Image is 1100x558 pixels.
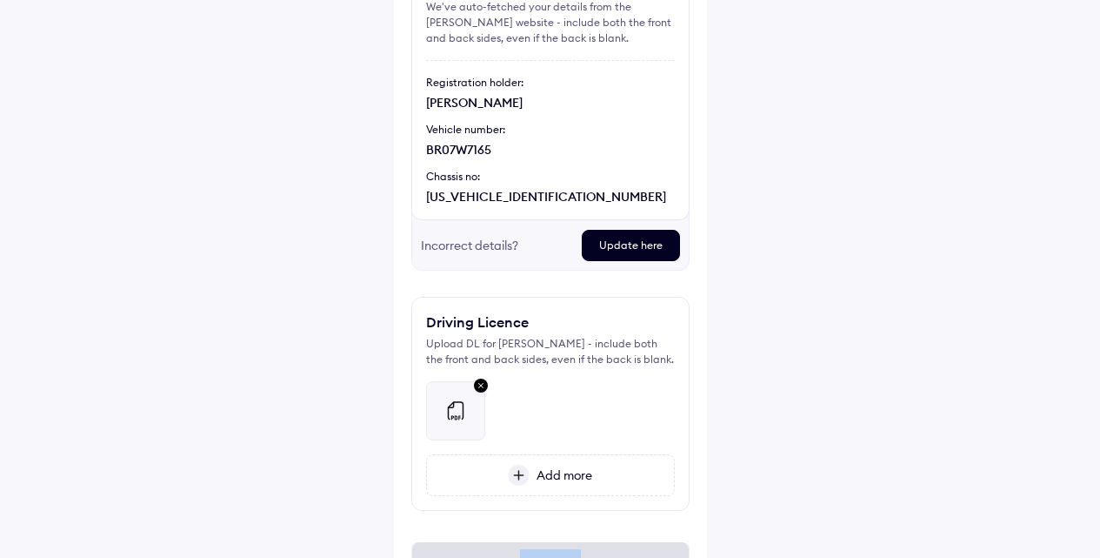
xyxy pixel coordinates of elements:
span: Add more [530,467,592,483]
img: add-more-icon.svg [508,465,530,486]
img: pdf-file.svg [445,400,466,421]
div: [US_VEHICLE_IDENTIFICATION_NUMBER] [426,188,675,205]
div: Incorrect details? [421,230,568,261]
div: Driving Licence [426,312,529,333]
div: Update here [582,230,680,261]
div: Chassis no: [426,169,675,185]
div: [PERSON_NAME] [426,94,675,111]
div: Upload DL for [PERSON_NAME] - include both the front and back sides, even if the back is blank. [426,336,675,367]
div: BR07W7165 [426,141,675,158]
img: close-grey-bg.svg [470,375,491,398]
div: Registration holder: [426,75,675,91]
div: Vehicle number: [426,122,675,138]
